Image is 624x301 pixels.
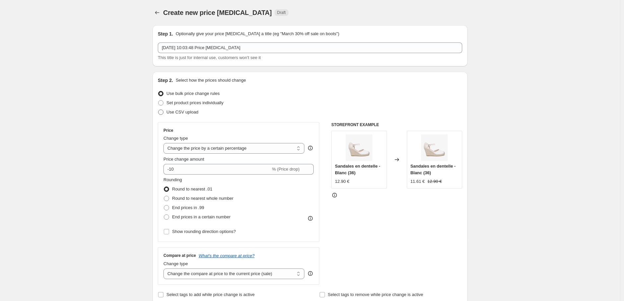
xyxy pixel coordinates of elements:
span: 11.61 € [410,179,425,184]
button: What's the compare at price? [199,253,255,258]
span: Use CSV upload [166,110,198,114]
button: Price change jobs [153,8,162,17]
p: Select how the prices should change [176,77,246,84]
h3: Price [163,128,173,133]
span: Set product prices individually [166,100,223,105]
span: Sandales en dentelle - Blanc (36) [410,164,456,175]
span: Sandales en dentelle - Blanc (36) [335,164,380,175]
input: -15 [163,164,271,175]
span: Select tags to remove while price change is active [328,292,423,297]
span: Round to nearest .01 [172,187,212,191]
h3: Compare at price [163,253,196,258]
h2: Step 2. [158,77,173,84]
span: Rounding [163,177,182,182]
p: Optionally give your price [MEDICAL_DATA] a title (eg "March 30% off sale on boots") [176,31,339,37]
span: 12.90 € [427,179,442,184]
span: % (Price drop) [272,167,299,172]
span: Create new price [MEDICAL_DATA] [163,9,272,16]
span: 12.90 € [335,179,349,184]
span: Select tags to add while price change is active [166,292,255,297]
span: Round to nearest whole number [172,196,233,201]
img: 10-15_MARY-216-1_80x.jpg [421,134,448,161]
div: help [307,145,314,151]
span: This title is just for internal use, customers won't see it [158,55,261,60]
span: End prices in .99 [172,205,204,210]
span: Show rounding direction options? [172,229,236,234]
h6: STOREFRONT EXAMPLE [331,122,462,127]
span: Use bulk price change rules [166,91,219,96]
img: 10-15_MARY-216-1_80x.jpg [346,134,372,161]
span: Draft [277,10,286,15]
span: End prices in a certain number [172,214,230,219]
span: Price change amount [163,157,204,162]
span: Change type [163,261,188,266]
input: 30% off holiday sale [158,42,462,53]
span: Change type [163,136,188,141]
div: help [307,270,314,277]
h2: Step 1. [158,31,173,37]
